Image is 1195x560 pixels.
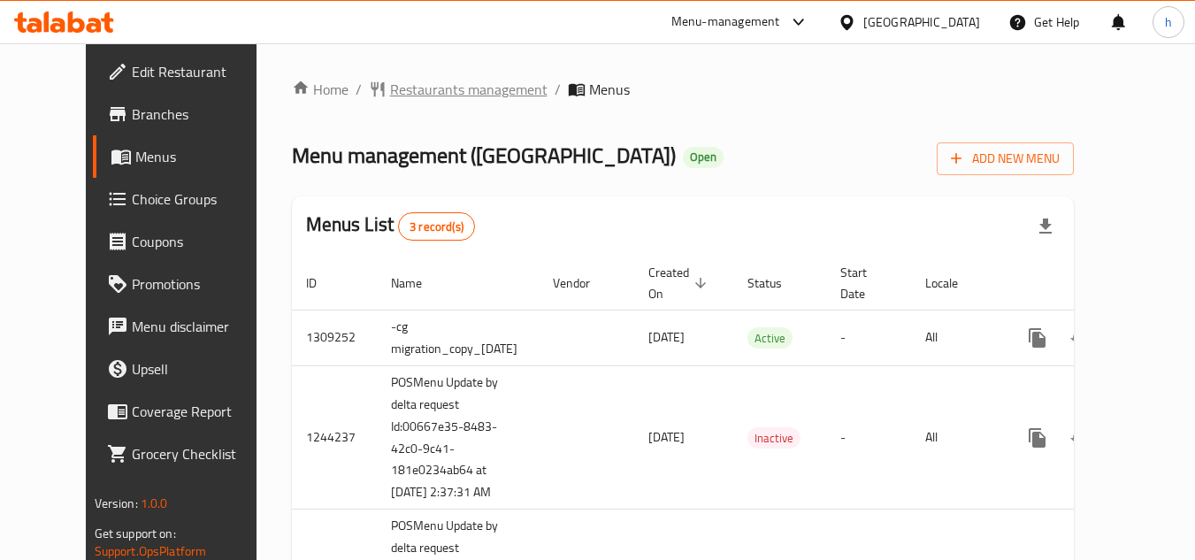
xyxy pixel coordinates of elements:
a: Grocery Checklist [93,433,286,475]
button: Change Status [1059,417,1101,459]
span: Locale [925,272,981,294]
div: Inactive [747,427,800,449]
div: [GEOGRAPHIC_DATA] [863,12,980,32]
div: Total records count [398,212,475,241]
div: Active [747,327,793,349]
span: Menu disclaimer [132,316,272,337]
a: Edit Restaurant [93,50,286,93]
span: Created On [648,262,712,304]
span: Menus [589,79,630,100]
span: Edit Restaurant [132,61,272,82]
td: - [826,310,911,365]
span: Open [683,150,724,165]
a: Coverage Report [93,390,286,433]
span: Menu management ( [GEOGRAPHIC_DATA] ) [292,135,676,175]
td: -cg migration_copy_[DATE] [377,310,539,365]
td: All [911,365,1002,510]
li: / [555,79,561,100]
li: / [356,79,362,100]
span: Name [391,272,445,294]
a: Menus [93,135,286,178]
span: Branches [132,104,272,125]
span: Vendor [553,272,613,294]
td: - [826,365,911,510]
button: more [1016,317,1059,359]
a: Promotions [93,263,286,305]
button: Change Status [1059,317,1101,359]
a: Upsell [93,348,286,390]
span: Add New Menu [951,148,1060,170]
span: Choice Groups [132,188,272,210]
span: Promotions [132,273,272,295]
span: Start Date [840,262,890,304]
td: 1244237 [292,365,377,510]
div: Menu-management [671,12,780,33]
a: Menu disclaimer [93,305,286,348]
a: Coupons [93,220,286,263]
span: [DATE] [648,326,685,349]
span: 3 record(s) [399,219,474,235]
span: Active [747,328,793,349]
a: Home [292,79,349,100]
button: more [1016,417,1059,459]
span: Grocery Checklist [132,443,272,464]
span: Get support on: [95,522,176,545]
a: Branches [93,93,286,135]
span: [DATE] [648,426,685,449]
span: 1.0.0 [141,492,168,515]
span: Upsell [132,358,272,380]
h2: Menus List [306,211,475,241]
span: Version: [95,492,138,515]
span: Coverage Report [132,401,272,422]
span: Menus [135,146,272,167]
td: All [911,310,1002,365]
a: Restaurants management [369,79,548,100]
span: h [1165,12,1172,32]
span: Restaurants management [390,79,548,100]
button: Add New Menu [937,142,1074,175]
td: POSMenu Update by delta request Id:00667e35-8483-42c0-9c41-181e0234ab64 at [DATE] 2:37:31 AM [377,365,539,510]
span: Status [747,272,805,294]
nav: breadcrumb [292,79,1075,100]
div: Export file [1024,205,1067,248]
td: 1309252 [292,310,377,365]
span: Coupons [132,231,272,252]
span: ID [306,272,340,294]
a: Choice Groups [93,178,286,220]
span: Inactive [747,428,800,449]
